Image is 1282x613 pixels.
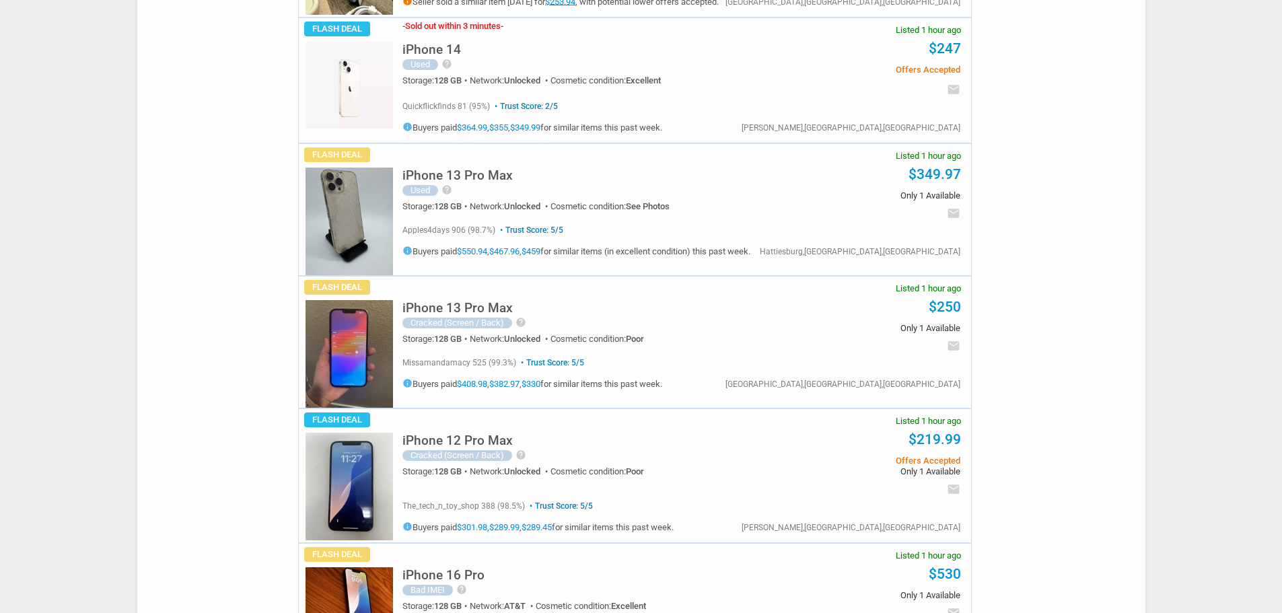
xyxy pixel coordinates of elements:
span: Excellent [626,75,661,85]
div: Network: [470,334,550,343]
h5: iPhone 16 Pro [402,569,485,581]
div: Cosmetic condition: [550,76,661,85]
i: email [947,339,960,353]
i: info [402,122,413,132]
a: iPhone 16 Pro [402,571,485,581]
img: s-l225.jpg [306,433,393,540]
div: Cracked (Screen / Back) [402,318,512,328]
a: $349.99 [510,122,540,132]
div: Storage: [402,76,470,85]
span: Only 1 Available [757,191,960,200]
img: s-l225.jpg [306,300,393,408]
div: Storage: [402,602,470,610]
h5: Buyers paid , , for similar items (in excellent condition) this past week. [402,246,750,256]
a: $467.96 [489,246,520,256]
div: Network: [470,467,550,476]
span: Listed 1 hour ago [896,551,961,560]
h3: Sold out within 3 minutes [402,22,503,30]
a: $530 [929,566,961,582]
h5: iPhone 14 [402,43,461,56]
div: Storage: [402,467,470,476]
span: Listed 1 hour ago [896,284,961,293]
a: $349.97 [909,166,961,182]
div: [PERSON_NAME],[GEOGRAPHIC_DATA],[GEOGRAPHIC_DATA] [742,124,960,132]
i: help [441,184,452,195]
span: 128 GB [434,75,462,85]
span: 128 GB [434,201,462,211]
a: $330 [522,378,540,388]
i: info [402,521,413,532]
h5: Buyers paid , , for similar items this past week. [402,122,662,132]
div: Cracked (Screen / Back) [402,450,512,461]
div: Network: [470,202,550,211]
div: [GEOGRAPHIC_DATA],[GEOGRAPHIC_DATA],[GEOGRAPHIC_DATA] [725,380,960,388]
span: Listed 1 hour ago [896,151,961,160]
a: $550.94 [457,246,487,256]
span: Poor [626,466,644,476]
span: Excellent [611,601,646,611]
span: Trust Score: 5/5 [527,501,593,511]
span: - [402,21,405,31]
h5: Buyers paid , , for similar items this past week. [402,521,674,532]
div: [PERSON_NAME],[GEOGRAPHIC_DATA],[GEOGRAPHIC_DATA] [742,524,960,532]
div: Bad IMEI [402,585,453,596]
span: AT&T [504,601,526,611]
span: Listed 1 hour ago [896,417,961,425]
h5: iPhone 13 Pro Max [402,169,513,182]
a: $408.98 [457,378,487,388]
a: $289.99 [489,521,520,532]
span: Listed 1 hour ago [896,26,961,34]
span: Flash Deal [304,547,370,562]
span: Only 1 Available [757,591,960,600]
div: Cosmetic condition: [536,602,646,610]
i: help [515,317,526,328]
i: help [456,584,467,595]
a: $459 [522,246,540,256]
div: Network: [470,602,536,610]
span: Unlocked [504,75,540,85]
span: Unlocked [504,201,540,211]
a: $382.97 [489,378,520,388]
a: iPhone 12 Pro Max [402,437,513,447]
a: $219.99 [909,431,961,447]
i: email [947,207,960,220]
span: Only 1 Available [757,467,960,476]
span: missamandamacy 525 (99.3%) [402,358,516,367]
span: Only 1 Available [757,324,960,332]
a: $289.45 [522,521,552,532]
img: s-l225.jpg [306,42,393,129]
a: iPhone 13 Pro Max [402,172,513,182]
img: s-l225.jpg [306,168,393,275]
span: Poor [626,334,644,344]
span: Unlocked [504,466,540,476]
span: 128 GB [434,334,462,344]
i: email [947,482,960,496]
span: apples4days 906 (98.7%) [402,225,495,235]
div: Cosmetic condition: [550,467,644,476]
h5: Buyers paid , , for similar items this past week. [402,378,662,388]
span: Flash Deal [304,412,370,427]
span: Flash Deal [304,280,370,295]
i: info [402,378,413,388]
span: 128 GB [434,601,462,611]
i: help [515,449,526,460]
span: Flash Deal [304,147,370,162]
div: Storage: [402,334,470,343]
span: Trust Score: 5/5 [497,225,563,235]
a: $355 [489,122,508,132]
div: Network: [470,76,550,85]
span: See Photos [626,201,670,211]
span: Trust Score: 2/5 [492,102,558,111]
a: iPhone 13 Pro Max [402,304,513,314]
span: - [501,21,503,31]
div: Used [402,185,438,196]
span: Unlocked [504,334,540,344]
div: Storage: [402,202,470,211]
i: email [947,83,960,96]
span: Offers Accepted [757,65,960,74]
i: info [402,246,413,256]
span: quickflickfinds 81 (95%) [402,102,490,111]
h5: iPhone 13 Pro Max [402,301,513,314]
span: Flash Deal [304,22,370,36]
div: Cosmetic condition: [550,334,644,343]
